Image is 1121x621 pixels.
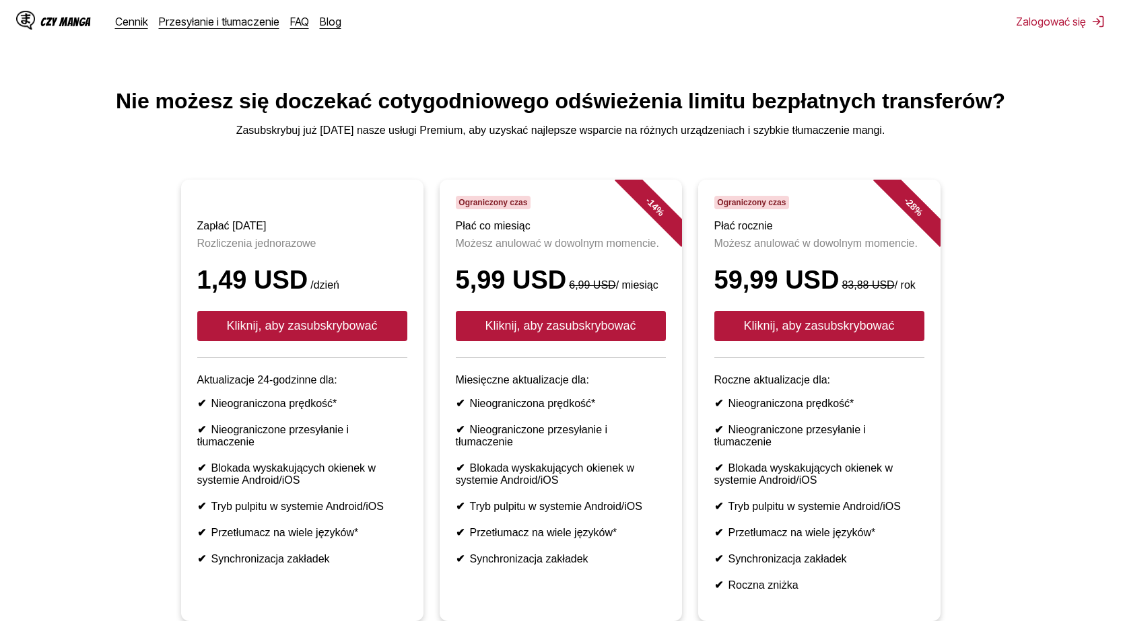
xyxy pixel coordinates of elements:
[456,462,635,486] font: Blokada wyskakujących okienek w systemie Android/iOS
[643,195,653,205] font: -
[912,205,925,218] font: %
[895,279,916,291] font: / rok
[456,238,659,249] font: Możesz anulować w dowolnym momencie.
[728,398,854,409] font: Nieograniczona prędkość*
[714,398,723,409] font: ✔
[714,501,723,512] font: ✔
[236,124,885,136] font: Zasubskrybuj już [DATE] nasze usługi Premium, aby uzyskać najlepsze wsparcie na różnych urządzeni...
[159,15,279,28] a: Przesyłanie i tłumaczenie
[197,238,316,249] font: Rozliczenia jednorazowe
[653,205,667,218] font: %
[470,527,617,538] font: Przetłumacz na wiele języków*
[197,266,308,294] font: 1,49 USD
[646,197,660,212] font: 14
[456,527,465,538] font: ✔
[115,15,148,28] a: Cennik
[902,195,912,205] font: -
[197,527,206,538] font: ✔
[714,220,773,231] font: Płać rocznie
[197,462,376,486] font: Blokada wyskakujących okienek w systemie Android/iOS
[714,553,723,564] font: ✔
[456,424,608,447] font: Nieograniczone przesyłanie i tłumaczenie
[714,266,840,294] font: 59,99 USD
[1016,15,1086,28] font: Zalogować się
[197,424,349,447] font: Nieograniczone przesyłanie i tłumaczenie
[470,501,642,512] font: Tryb pulpitu w systemie Android/iOS
[197,553,206,564] font: ✔
[456,266,567,294] font: 5,99 USD
[197,424,206,435] font: ✔
[211,527,359,538] font: Przetłumacz na wiele języków*
[714,424,723,435] font: ✔
[16,11,35,30] img: Logo IsManga
[320,15,341,28] a: Blog
[714,462,723,474] font: ✔
[197,501,206,512] font: ✔
[40,15,91,28] font: Czy Manga
[456,220,531,231] font: Płać co miesiąc
[197,374,337,386] font: Aktualizacje 24-godzinne dla:
[211,501,384,512] font: Tryb pulpitu w systemie Android/iOS
[197,462,206,474] font: ✔
[485,319,636,332] font: Kliknij, aby zasubskrybować
[714,311,924,341] button: Kliknij, aby zasubskrybować
[743,319,894,332] font: Kliknij, aby zasubskrybować
[728,527,876,538] font: Przetłumacz na wiele języków*
[1091,15,1105,28] img: Wyloguj się
[310,279,339,291] font: /dzień
[728,501,901,512] font: Tryb pulpitu w systemie Android/iOS
[714,462,893,486] font: Blokada wyskakujących okienek w systemie Android/iOS
[714,527,723,538] font: ✔
[714,579,723,591] font: ✔
[456,424,465,435] font: ✔
[714,424,867,447] font: Nieograniczone przesyłanie i tłumaczenie
[458,198,527,207] font: Ograniczony czas
[211,398,337,409] font: Nieograniczona prędkość*
[456,462,465,474] font: ✔
[728,553,847,564] font: Synchronizacja zakładek
[717,198,786,207] font: Ograniczony czas
[842,279,894,291] font: 83,88 USD
[569,279,615,291] font: 6,99 USD
[470,553,588,564] font: Synchronizacja zakładek
[226,319,377,332] font: Kliknij, aby zasubskrybować
[456,311,666,341] button: Kliknij, aby zasubskrybować
[904,197,919,212] font: 28
[116,89,1005,113] font: Nie możesz się doczekać cotygodniowego odświeżenia limitu bezpłatnych transferów?
[714,238,918,249] font: Możesz anulować w dowolnym momencie.
[197,220,267,231] font: Zapłać [DATE]
[197,398,206,409] font: ✔
[1016,15,1105,28] button: Zalogować się
[211,553,330,564] font: Synchronizacja zakładek
[16,11,115,32] a: Logo IsMangaCzy Manga
[714,374,831,386] font: Roczne aktualizacje dla:
[616,279,658,291] font: / miesiąc
[728,579,799,591] font: Roczna zniżka
[456,398,465,409] font: ✔
[197,311,407,341] button: Kliknij, aby zasubskrybować
[456,553,465,564] font: ✔
[290,15,309,28] a: FAQ
[470,398,596,409] font: Nieograniczona prędkość*
[456,374,589,386] font: Miesięczne aktualizacje dla:
[456,501,465,512] font: ✔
